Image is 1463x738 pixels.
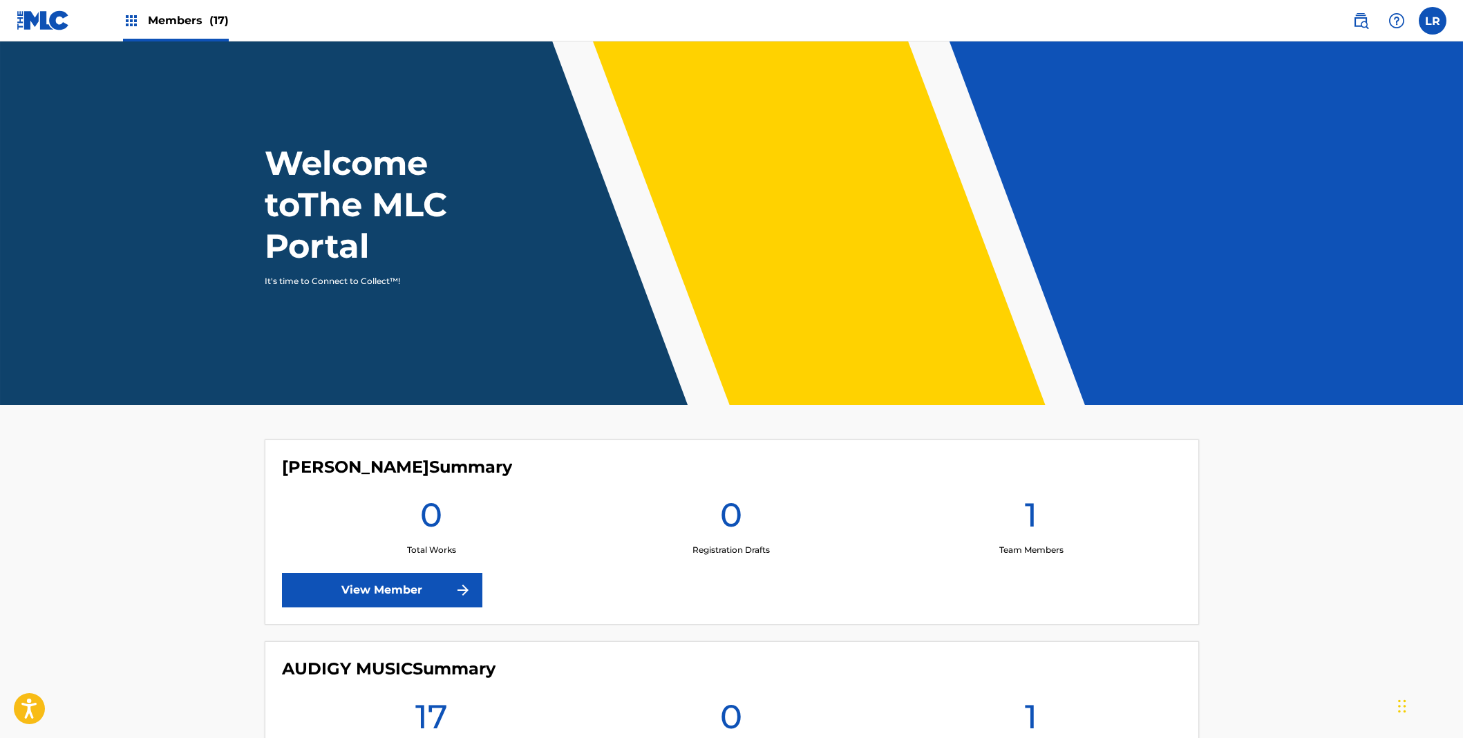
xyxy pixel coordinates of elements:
[1383,7,1410,35] div: Help
[455,582,471,598] img: f7272a7cc735f4ea7f67.svg
[1025,494,1037,544] h1: 1
[1394,672,1463,738] iframe: Chat Widget
[265,275,504,287] p: It's time to Connect to Collect™!
[148,12,229,28] span: Members
[1419,7,1446,35] div: User Menu
[407,544,456,556] p: Total Works
[123,12,140,29] img: Top Rightsholders
[1347,7,1375,35] a: Public Search
[1388,12,1405,29] img: help
[209,14,229,27] span: (17)
[1398,685,1406,727] div: Drag
[265,142,523,267] h1: Welcome to The MLC Portal
[1352,12,1369,29] img: search
[692,544,770,556] p: Registration Drafts
[1424,501,1463,612] iframe: Resource Center
[420,494,442,544] h1: 0
[282,457,512,477] h4: AC SLATER
[720,494,742,544] h1: 0
[999,544,1064,556] p: Team Members
[282,659,495,679] h4: AUDIGY MUSIC
[17,10,70,30] img: MLC Logo
[282,573,482,607] a: View Member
